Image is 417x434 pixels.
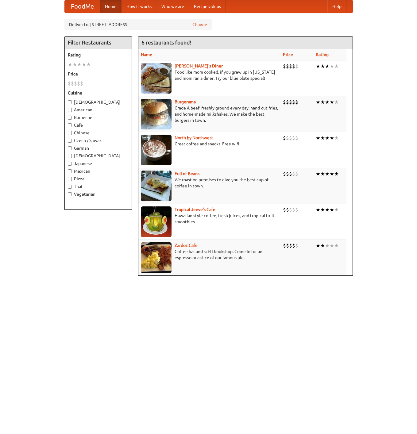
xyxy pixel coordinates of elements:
[295,99,298,106] li: $
[175,171,199,176] b: Full of Beans
[68,185,72,189] input: Thai
[68,168,129,174] label: Mexican
[292,171,295,177] li: $
[289,171,292,177] li: $
[289,135,292,141] li: $
[292,206,295,213] li: $
[68,177,72,181] input: Pizza
[295,242,298,249] li: $
[72,61,77,68] li: ★
[141,135,172,165] img: north.jpg
[68,153,129,159] label: [DEMOGRAPHIC_DATA]
[330,99,334,106] li: ★
[320,135,325,141] li: ★
[330,242,334,249] li: ★
[71,80,74,87] li: $
[68,100,72,104] input: [DEMOGRAPHIC_DATA]
[68,154,72,158] input: [DEMOGRAPHIC_DATA]
[77,61,82,68] li: ★
[292,135,295,141] li: $
[68,137,129,144] label: Czech / Slovak
[330,135,334,141] li: ★
[175,207,215,212] a: Tropical Jeeve's Cafe
[65,36,132,49] h4: Filter Restaurants
[68,99,129,105] label: [DEMOGRAPHIC_DATA]
[77,80,80,87] li: $
[141,141,278,147] p: Great coffee and snacks. Free wifi.
[334,63,339,70] li: ★
[68,192,72,196] input: Vegetarian
[286,171,289,177] li: $
[316,135,320,141] li: ★
[68,131,72,135] input: Chinese
[68,107,129,113] label: American
[74,80,77,87] li: $
[327,0,346,13] a: Help
[316,242,320,249] li: ★
[330,206,334,213] li: ★
[283,63,286,70] li: $
[80,80,83,87] li: $
[316,206,320,213] li: ★
[295,206,298,213] li: $
[141,105,278,123] p: Grade A beef, freshly ground every day, hand-cut fries, and home-made milkshakes. We make the bes...
[334,171,339,177] li: ★
[286,242,289,249] li: $
[141,99,172,129] img: burgerama.jpg
[175,99,196,104] a: Burgerama
[68,162,72,166] input: Japanese
[141,206,172,237] img: jeeves.jpg
[141,40,191,45] ng-pluralize: 6 restaurants found!
[334,242,339,249] li: ★
[325,171,330,177] li: ★
[330,171,334,177] li: ★
[141,69,278,81] p: Food like mom cooked, if you grew up in [US_STATE] and mom ran a diner. Try our blue plate special!
[175,243,198,248] b: Zardoz Cafe
[316,99,320,106] li: ★
[68,169,72,173] input: Mexican
[286,135,289,141] li: $
[286,63,289,70] li: $
[192,21,207,28] a: Change
[316,63,320,70] li: ★
[334,99,339,106] li: ★
[68,183,129,190] label: Thai
[325,135,330,141] li: ★
[283,242,286,249] li: $
[141,213,278,225] p: Hawaiian style coffee, fresh juices, and tropical fruit smoothies.
[320,206,325,213] li: ★
[122,0,156,13] a: How it works
[68,122,129,128] label: Cafe
[325,63,330,70] li: ★
[141,248,278,261] p: Coffee bar and sci-fi bookshop. Come in for an espresso or a slice of our famous pie.
[68,139,72,143] input: Czech / Slovak
[82,61,86,68] li: ★
[68,145,129,151] label: German
[68,146,72,150] input: German
[141,52,152,57] a: Name
[334,135,339,141] li: ★
[316,52,329,57] a: Rating
[175,63,223,68] b: [PERSON_NAME]'s Diner
[295,171,298,177] li: $
[283,135,286,141] li: $
[68,80,71,87] li: $
[325,242,330,249] li: ★
[283,52,293,57] a: Price
[68,61,72,68] li: ★
[292,242,295,249] li: $
[68,116,72,120] input: Barbecue
[283,206,286,213] li: $
[68,52,129,58] h5: Rating
[68,108,72,112] input: American
[68,130,129,136] label: Chinese
[156,0,189,13] a: Who we are
[175,135,213,140] a: North by Northwest
[68,90,129,96] h5: Cuisine
[330,63,334,70] li: ★
[320,63,325,70] li: ★
[289,63,292,70] li: $
[316,171,320,177] li: ★
[68,123,72,127] input: Cafe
